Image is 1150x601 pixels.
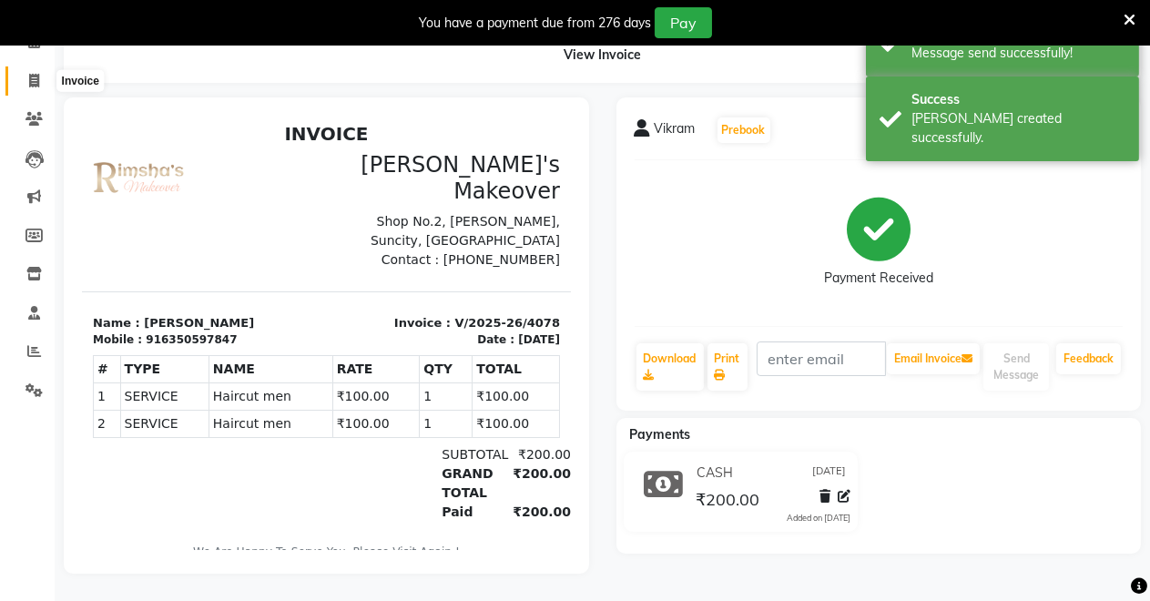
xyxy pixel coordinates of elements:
[707,343,748,391] a: Print
[911,109,1125,148] div: Bill created successfully.
[983,343,1049,391] button: Send Message
[256,36,479,89] h3: [PERSON_NAME]'s Makeover
[12,295,39,322] td: 2
[12,240,39,268] th: #
[349,330,419,349] div: SUBTOTAL
[696,489,759,514] span: ₹200.00
[419,14,651,33] div: You have a payment due from 276 days
[38,295,127,322] td: SERVICE
[419,349,489,387] div: ₹200.00
[349,349,419,387] div: GRAND TOTAL
[256,199,479,217] p: Invoice : V/2025-26/4078
[250,240,338,268] th: RATE
[395,216,433,232] div: Date :
[419,330,489,349] div: ₹200.00
[131,271,247,290] span: Haircut men
[64,216,155,232] div: 916350597847
[256,135,479,154] p: Contact : [PHONE_NUMBER]
[127,240,250,268] th: NAME
[338,240,391,268] th: QTY
[11,216,60,232] div: Mobile :
[911,90,1125,109] div: Success
[11,428,478,444] p: We Are Happy To Serve You, Please Visit Again !
[338,295,391,322] td: 1
[1056,343,1121,374] a: Feedback
[436,216,478,232] div: [DATE]
[57,70,104,92] div: Invoice
[630,426,691,443] span: Payments
[391,240,478,268] th: TOTAL
[824,270,933,289] div: Payment Received
[697,463,733,483] span: CASH
[757,341,887,376] input: enter email
[38,240,127,268] th: TYPE
[38,268,127,295] td: SERVICE
[812,463,846,483] span: [DATE]
[131,299,247,318] span: Haircut men
[256,97,479,135] p: Shop No.2, [PERSON_NAME], Suncity, [GEOGRAPHIC_DATA]
[11,7,478,29] h2: INVOICE
[349,387,419,406] div: Paid
[655,7,712,38] button: Pay
[11,199,234,217] p: Name : [PERSON_NAME]
[250,268,338,295] td: ₹100.00
[12,268,39,295] td: 1
[391,295,478,322] td: ₹100.00
[911,44,1125,63] div: Message send successfully!
[787,512,850,525] div: Added on [DATE]
[887,343,980,374] button: Email Invoice
[64,27,1141,83] div: View Invoice
[717,117,770,143] button: Prebook
[338,268,391,295] td: 1
[655,119,696,145] span: Vikram
[419,387,489,406] div: ₹200.00
[250,295,338,322] td: ₹100.00
[391,268,478,295] td: ₹100.00
[636,343,704,391] a: Download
